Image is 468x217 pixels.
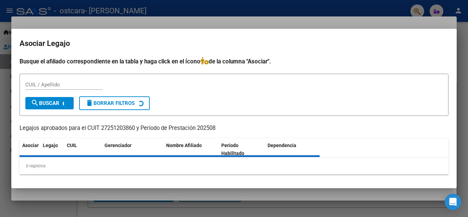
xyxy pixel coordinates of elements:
datatable-header-cell: Nombre Afiliado [163,138,219,161]
span: Dependencia [268,143,296,148]
span: Legajo [43,143,58,148]
datatable-header-cell: Periodo Habilitado [219,138,265,161]
button: Borrar Filtros [79,96,150,110]
h4: Busque el afiliado correspondiente en la tabla y haga click en el ícono de la columna "Asociar". [20,57,448,66]
div: 0 registros [20,157,448,174]
span: Nombre Afiliado [166,143,202,148]
datatable-header-cell: Asociar [20,138,40,161]
mat-icon: delete [85,99,94,107]
p: Legajos aprobados para el CUIT 27251203860 y Período de Prestación 202508 [20,124,448,133]
button: Buscar [25,97,74,109]
span: Asociar [22,143,39,148]
mat-icon: search [31,99,39,107]
span: Buscar [31,100,59,106]
datatable-header-cell: Dependencia [265,138,320,161]
span: CUIL [67,143,77,148]
datatable-header-cell: Gerenciador [102,138,163,161]
span: Periodo Habilitado [221,143,244,156]
span: Borrar Filtros [85,100,135,106]
datatable-header-cell: CUIL [64,138,102,161]
span: Gerenciador [104,143,132,148]
h2: Asociar Legajo [20,37,448,50]
datatable-header-cell: Legajo [40,138,64,161]
div: Open Intercom Messenger [445,194,461,210]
